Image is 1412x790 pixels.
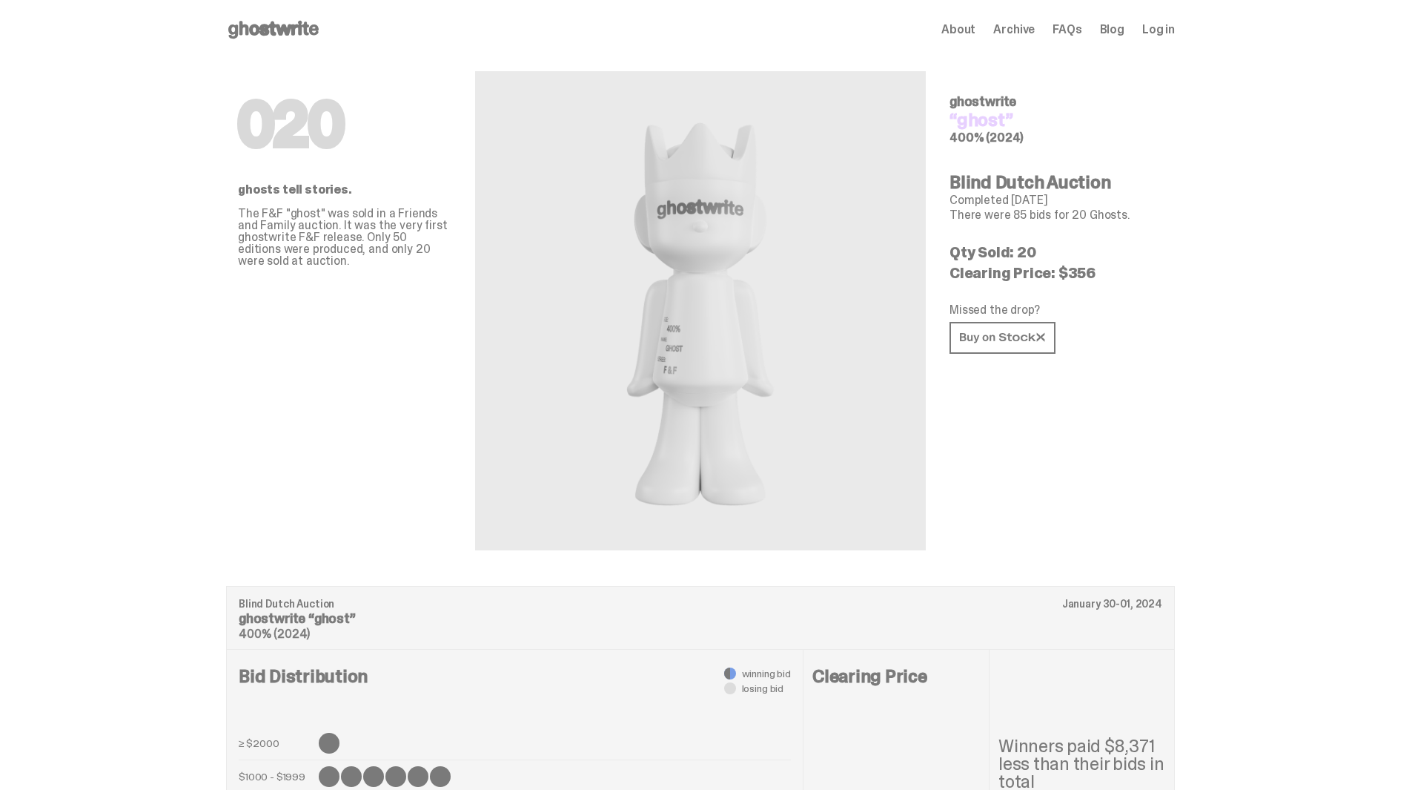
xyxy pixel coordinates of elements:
p: Blind Dutch Auction [239,599,1162,609]
p: Clearing Price: $356 [949,266,1163,280]
span: ghostwrite [949,93,1016,111]
h4: “ghost” [949,111,1163,129]
a: Blog [1100,24,1124,36]
p: January 30-01, 2024 [1062,599,1162,609]
a: About [941,24,975,36]
a: Log in [1142,24,1175,36]
a: FAQs [1053,24,1081,36]
p: Missed the drop? [949,304,1163,316]
p: ghosts tell stories. [238,184,451,196]
p: Completed [DATE] [949,194,1163,206]
span: 400% (2024) [949,130,1024,145]
span: winning bid [742,668,791,679]
span: 400% (2024) [239,626,310,642]
h4: Blind Dutch Auction [949,174,1163,191]
p: There were 85 bids for 20 Ghosts. [949,209,1163,221]
a: Archive [993,24,1035,36]
p: ≥ $2000 [239,733,313,754]
h4: Clearing Price [812,668,980,685]
p: ghostwrite “ghost” [239,612,1162,625]
img: ghostwrite&ldquo;ghost&rdquo; [586,107,815,515]
span: losing bid [742,683,784,694]
p: $1000 - $1999 [239,766,313,787]
p: Qty Sold: 20 [949,245,1163,260]
p: The F&F "ghost" was sold in a Friends and Family auction. It was the very first ghostwrite F&F re... [238,208,451,267]
h1: 020 [238,95,451,154]
h4: Bid Distribution [239,668,791,733]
